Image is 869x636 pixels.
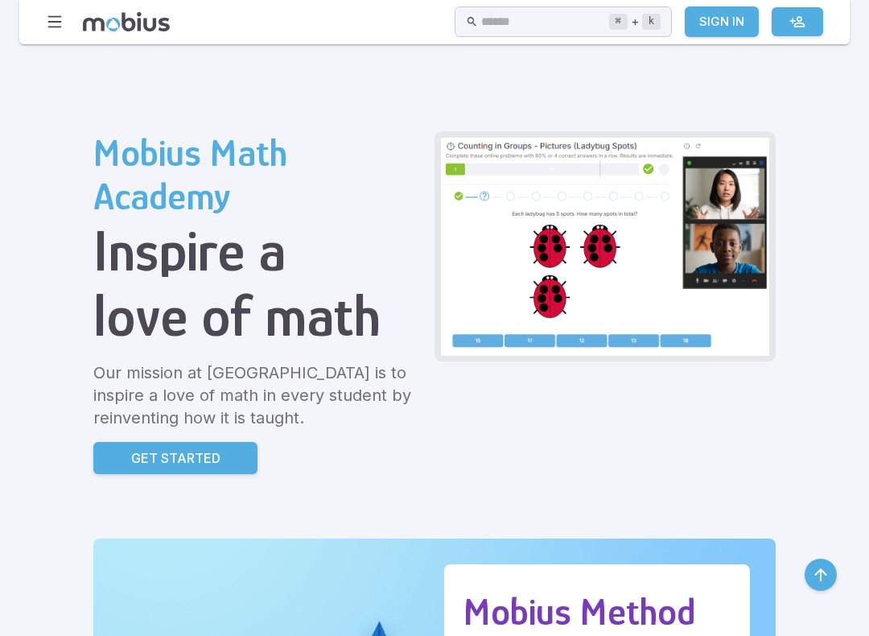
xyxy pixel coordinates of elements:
[441,138,769,356] img: Grade 2 Class
[642,14,661,30] kbd: k
[93,131,422,218] h2: Mobius Math Academy
[463,590,731,634] h2: Mobius Method
[93,442,257,474] a: Get Started
[93,361,422,429] p: Our mission at [GEOGRAPHIC_DATA] is to inspire a love of math in every student by reinventing how...
[609,12,661,31] div: +
[93,283,422,349] h1: love of math
[609,14,628,30] kbd: ⌘
[93,218,422,283] h1: Inspire a
[685,6,759,37] a: Sign In
[131,448,220,468] p: Get Started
